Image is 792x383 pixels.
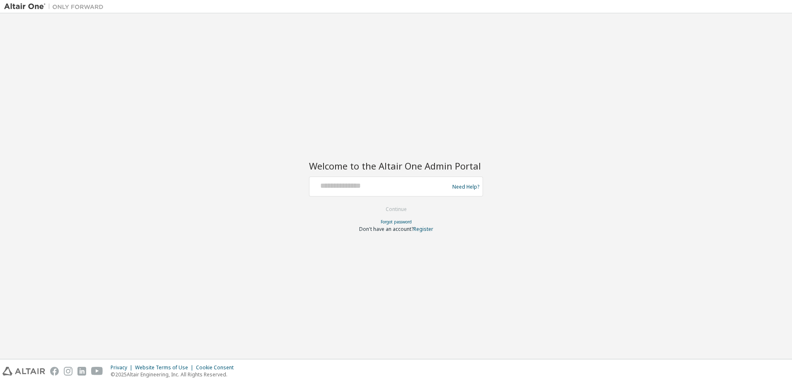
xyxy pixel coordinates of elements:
div: Website Terms of Use [135,364,196,371]
img: Altair One [4,2,108,11]
p: © 2025 Altair Engineering, Inc. All Rights Reserved. [111,371,239,378]
span: Don't have an account? [359,225,413,233]
img: facebook.svg [50,367,59,376]
img: linkedin.svg [77,367,86,376]
img: youtube.svg [91,367,103,376]
div: Cookie Consent [196,364,239,371]
img: instagram.svg [64,367,72,376]
a: Register [413,225,433,233]
a: Need Help? [452,187,479,187]
a: Forgot password [381,219,412,225]
div: Privacy [111,364,135,371]
h2: Welcome to the Altair One Admin Portal [309,160,483,172]
img: altair_logo.svg [2,367,45,376]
